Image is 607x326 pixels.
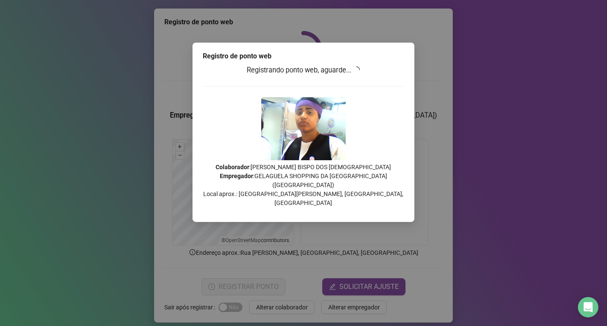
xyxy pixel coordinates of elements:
p: : [PERSON_NAME] BISPO DOS [DEMOGRAPHIC_DATA] : GELAGUELA SHOPPING DA [GEOGRAPHIC_DATA] ([GEOGRAPH... [203,163,404,208]
span: loading [353,66,360,73]
div: Registro de ponto web [203,51,404,61]
img: 9k= [261,97,346,160]
h3: Registrando ponto web, aguarde... [203,65,404,76]
strong: Empregador [220,173,253,179]
strong: Colaborador [216,164,250,170]
div: Open Intercom Messenger [578,297,598,317]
